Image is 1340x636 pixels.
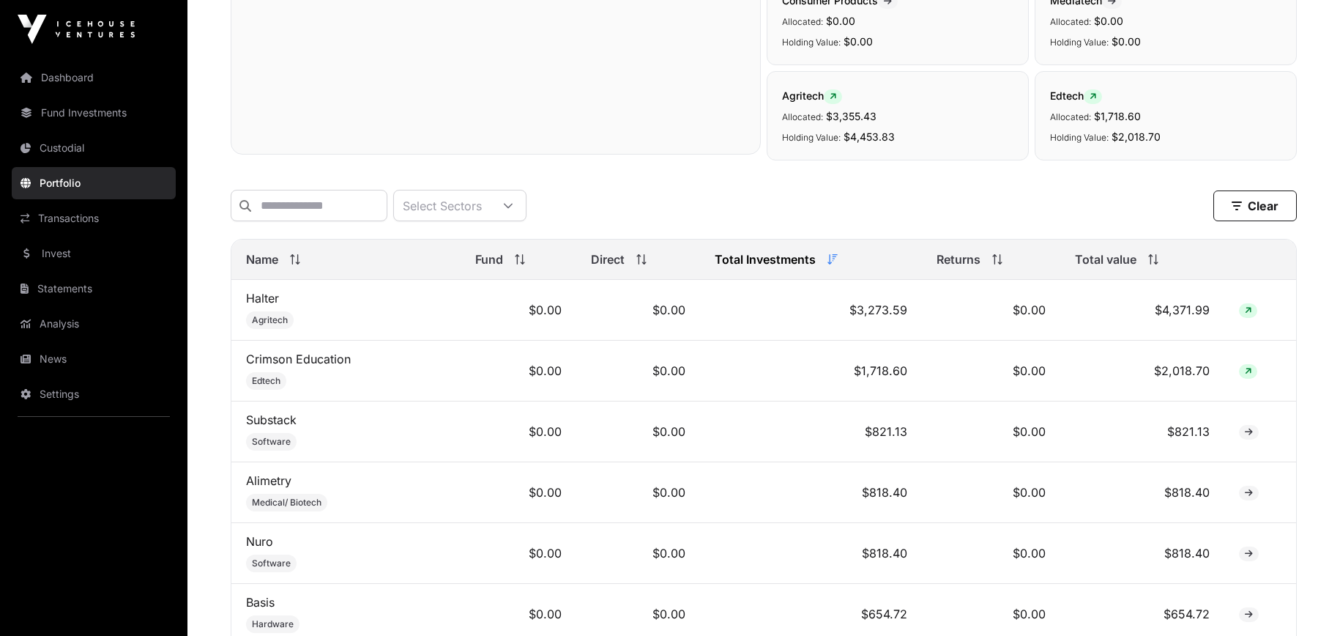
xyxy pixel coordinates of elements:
[252,618,294,630] span: Hardware
[937,251,980,268] span: Returns
[1060,523,1224,584] td: $818.40
[1213,191,1297,221] button: Clear
[246,413,297,427] a: Substack
[922,523,1060,584] td: $0.00
[12,343,176,375] a: News
[1060,462,1224,523] td: $818.40
[591,251,625,268] span: Direct
[1267,566,1340,636] iframe: Chat Widget
[12,273,176,305] a: Statements
[12,308,176,340] a: Analysis
[782,16,823,27] span: Allocated:
[252,314,288,326] span: Agritech
[1050,89,1102,102] span: Edtech
[1060,402,1224,462] td: $821.13
[1050,111,1091,122] span: Allocated:
[700,402,922,462] td: $821.13
[252,497,321,509] span: Medical/ Biotech
[246,534,273,549] a: Nuro
[700,280,922,341] td: $3,273.59
[922,462,1060,523] td: $0.00
[782,111,823,122] span: Allocated:
[246,251,278,268] span: Name
[252,558,291,569] span: Software
[12,202,176,234] a: Transactions
[12,132,176,164] a: Custodial
[461,402,576,462] td: $0.00
[782,89,842,102] span: Agritech
[922,280,1060,341] td: $0.00
[461,523,576,584] td: $0.00
[246,352,351,366] a: Crimson Education
[576,462,700,523] td: $0.00
[1094,110,1141,122] span: $1,718.60
[12,167,176,199] a: Portfolio
[246,473,291,488] a: Alimetry
[12,62,176,94] a: Dashboard
[1075,251,1136,268] span: Total value
[246,595,275,610] a: Basis
[1050,37,1109,48] span: Holding Value:
[12,237,176,270] a: Invest
[700,462,922,523] td: $818.40
[1050,132,1109,143] span: Holding Value:
[252,436,291,448] span: Software
[922,402,1060,462] td: $0.00
[1094,15,1123,27] span: $0.00
[18,15,135,44] img: Icehouse Ventures Logo
[394,191,491,221] div: Select Sectors
[826,15,855,27] span: $0.00
[715,251,816,268] span: Total Investments
[700,523,922,584] td: $818.40
[461,280,576,341] td: $0.00
[576,341,700,402] td: $0.00
[1060,341,1224,402] td: $2,018.70
[844,130,895,143] span: $4,453.83
[782,37,841,48] span: Holding Value:
[1050,16,1091,27] span: Allocated:
[246,291,279,306] a: Halter
[12,97,176,129] a: Fund Investments
[1112,35,1141,48] span: $0.00
[461,341,576,402] td: $0.00
[252,375,280,387] span: Edtech
[576,402,700,462] td: $0.00
[1112,130,1161,143] span: $2,018.70
[700,341,922,402] td: $1,718.60
[475,251,503,268] span: Fund
[576,523,700,584] td: $0.00
[461,462,576,523] td: $0.00
[1060,280,1224,341] td: $4,371.99
[12,378,176,410] a: Settings
[576,280,700,341] td: $0.00
[844,35,873,48] span: $0.00
[922,341,1060,402] td: $0.00
[826,110,876,122] span: $3,355.43
[782,132,841,143] span: Holding Value:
